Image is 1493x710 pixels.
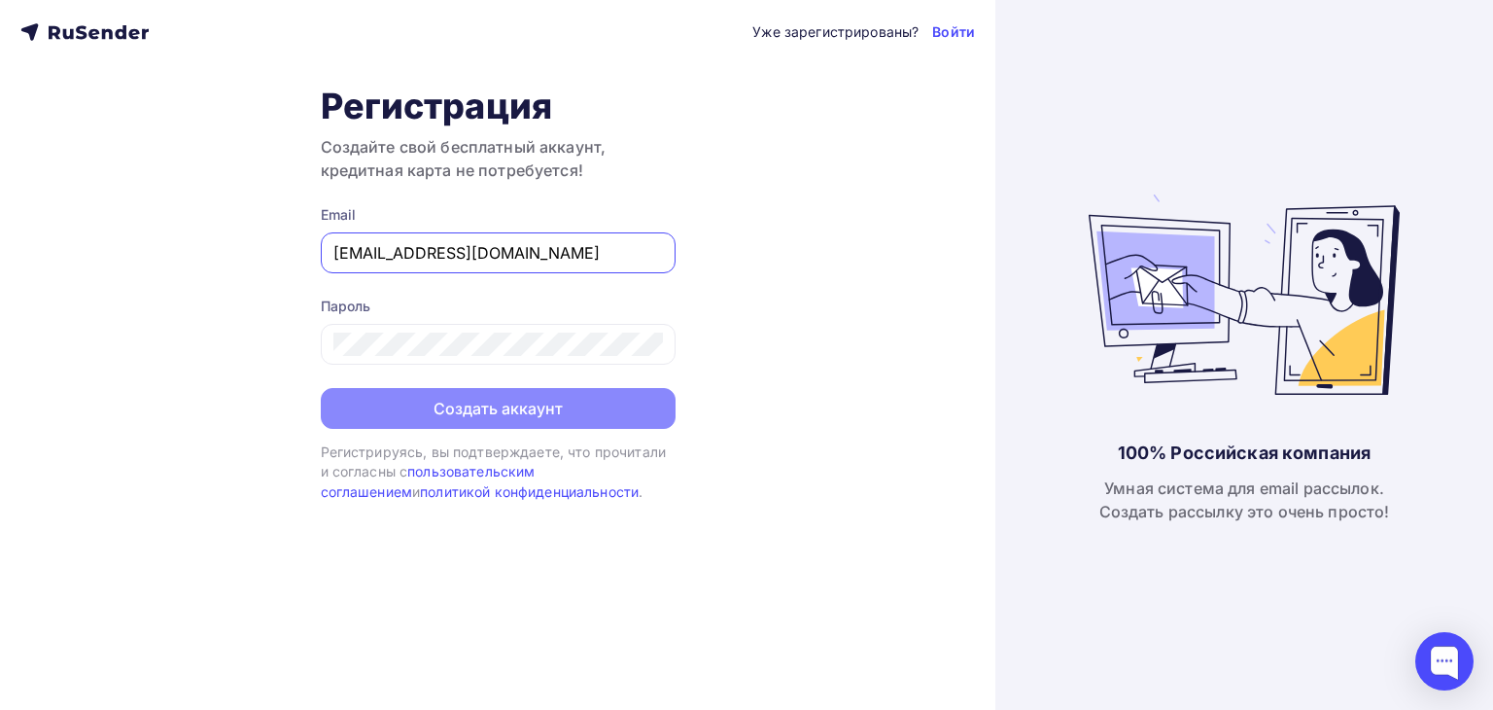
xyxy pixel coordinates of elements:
[321,85,676,127] h1: Регистрация
[321,297,676,316] div: Пароль
[321,443,676,502] div: Регистрируясь, вы подтверждаете, что прочитали и согласны с и .
[420,483,639,500] a: политикой конфиденциальности
[1099,477,1390,523] div: Умная система для email рассылок. Создать рассылку это очень просто!
[321,205,676,225] div: Email
[321,135,676,182] h3: Создайте свой бесплатный аккаунт, кредитная карта не потребуется!
[321,388,676,429] button: Создать аккаунт
[752,22,919,42] div: Уже зарегистрированы?
[932,22,975,42] a: Войти
[1118,442,1371,465] div: 100% Российская компания
[333,241,663,265] input: Укажите свой email
[321,463,536,499] a: пользовательским соглашением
